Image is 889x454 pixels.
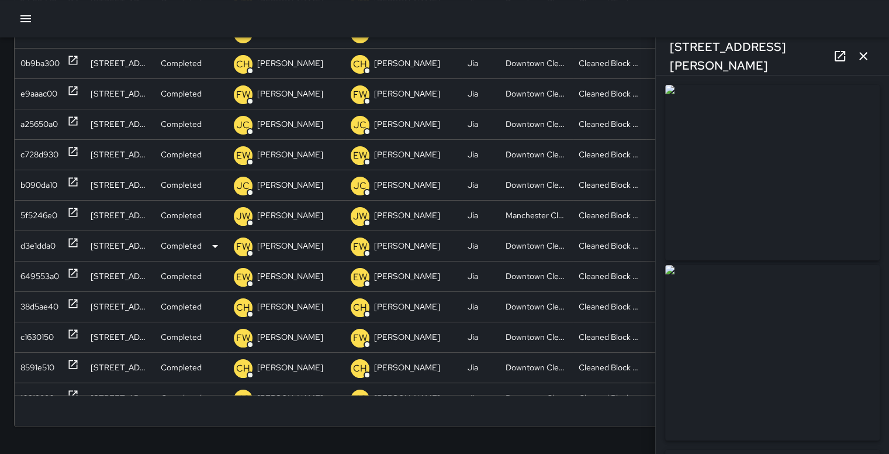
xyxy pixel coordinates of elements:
[20,49,60,78] div: 0b9ba300
[161,140,202,170] p: Completed
[353,240,367,254] p: FW
[236,331,250,345] p: FW
[462,352,500,383] div: Jia
[462,322,500,352] div: Jia
[500,261,573,291] div: Downtown Cleaning
[500,200,573,231] div: Manchester Cleaning
[573,139,646,170] div: Cleaned Block Faces
[85,383,155,413] div: 11 South 10th Street
[257,322,323,352] p: [PERSON_NAME]
[462,291,500,322] div: Jia
[374,201,440,231] p: [PERSON_NAME]
[237,179,250,193] p: JC
[20,170,57,200] div: b090da10
[236,270,250,284] p: EW
[257,201,323,231] p: [PERSON_NAME]
[20,353,54,383] div: 8591e510
[161,79,202,109] p: Completed
[257,79,323,109] p: [PERSON_NAME]
[20,201,57,231] div: 5f5246e0
[462,139,500,170] div: Jia
[462,200,500,231] div: Jia
[20,140,58,170] div: c728d930
[236,301,250,315] p: CH
[374,109,440,139] p: [PERSON_NAME]
[374,140,440,170] p: [PERSON_NAME]
[20,322,54,352] div: c1630150
[161,201,202,231] p: Completed
[573,48,646,78] div: Cleaned Block Faces
[353,88,367,102] p: FW
[374,292,440,322] p: [PERSON_NAME]
[161,322,202,352] p: Completed
[573,231,646,261] div: Cleaned Block Faces
[161,292,202,322] p: Completed
[374,231,440,261] p: [PERSON_NAME]
[257,383,323,413] p: [PERSON_NAME]
[500,291,573,322] div: Downtown Cleaning
[353,57,367,71] p: CH
[573,170,646,200] div: Cleaned Block Faces
[500,231,573,261] div: Downtown Cleaning
[462,48,500,78] div: Jia
[462,261,500,291] div: Jia
[353,301,367,315] p: CH
[161,383,202,413] p: Completed
[85,109,155,139] div: 111 North 4th Street
[20,79,57,109] div: e9aaac00
[500,322,573,352] div: Downtown Cleaning
[257,49,323,78] p: [PERSON_NAME]
[20,262,59,291] div: 649553a0
[353,209,367,223] p: JW
[374,383,440,413] p: [PERSON_NAME]
[500,139,573,170] div: Downtown Cleaning
[236,149,250,163] p: EW
[374,262,440,291] p: [PERSON_NAME]
[85,352,155,383] div: 800 East Broad Street
[257,140,323,170] p: [PERSON_NAME]
[462,170,500,200] div: Jia
[500,109,573,139] div: Downtown Cleaning
[85,200,155,231] div: 1000 Semmes Avenue
[353,331,367,345] p: FW
[354,118,366,132] p: JC
[161,262,202,291] p: Completed
[257,262,323,291] p: [PERSON_NAME]
[236,57,250,71] p: CH
[500,383,573,413] div: Downtown Cleaning
[257,353,323,383] p: [PERSON_NAME]
[85,322,155,352] div: 500 West Broad Street
[353,149,367,163] p: EW
[374,353,440,383] p: [PERSON_NAME]
[85,170,155,200] div: 101 North 8th Street
[573,383,646,413] div: Cleaned Block Faces
[374,322,440,352] p: [PERSON_NAME]
[374,49,440,78] p: [PERSON_NAME]
[85,139,155,170] div: 318 East Cary Street
[353,270,367,284] p: EW
[257,231,323,261] p: [PERSON_NAME]
[161,353,202,383] p: Completed
[573,78,646,109] div: Cleaned Block Faces
[500,48,573,78] div: Downtown Cleaning
[500,170,573,200] div: Downtown Cleaning
[374,79,440,109] p: [PERSON_NAME]
[236,209,250,223] p: JW
[462,231,500,261] div: Jia
[462,109,500,139] div: Jia
[354,179,366,193] p: JC
[257,170,323,200] p: [PERSON_NAME]
[161,170,202,200] p: Completed
[85,261,155,291] div: 127 South 5th Street
[161,231,202,261] p: Completed
[573,200,646,231] div: Cleaned Block Faces
[573,109,646,139] div: Cleaned Block Faces
[20,383,54,413] div: 10313820
[462,78,500,109] div: Jia
[85,48,155,78] div: 306 North 8th Street
[573,352,646,383] div: Cleaned Block Faces
[573,291,646,322] div: Cleaned Block Faces
[20,109,58,139] div: a25650a0
[374,170,440,200] p: [PERSON_NAME]
[462,383,500,413] div: Jia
